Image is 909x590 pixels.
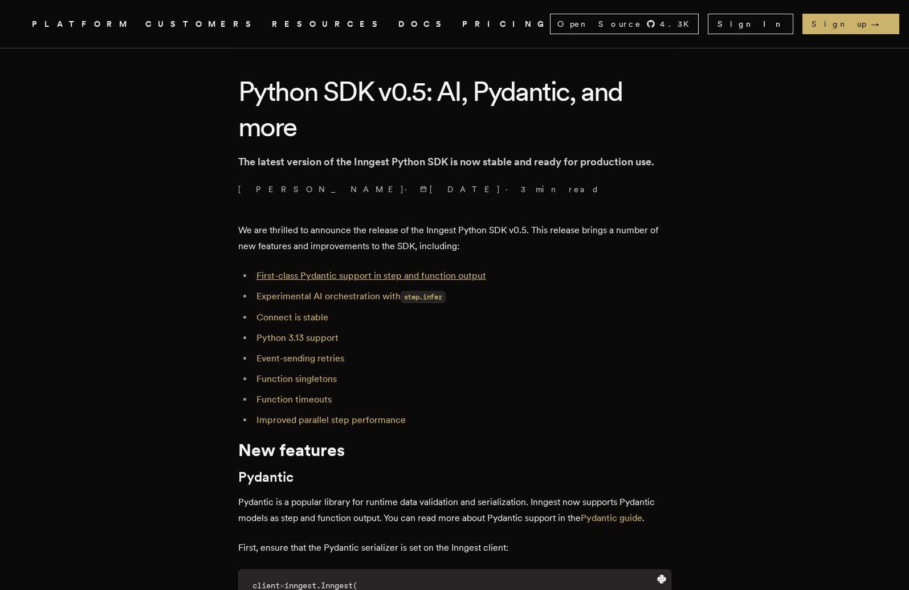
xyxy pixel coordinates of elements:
span: ( [353,581,357,590]
span: 3 min read [521,184,600,195]
a: Pydantic guide [581,512,642,523]
a: DOCS [398,17,449,31]
a: Connect is stable [256,312,328,323]
h2: Pydantic [238,469,671,485]
span: inngest [284,581,316,590]
h1: Python SDK v0.5: AI, Pydantic, and more [238,74,671,145]
a: Sign up [802,14,899,34]
span: → [871,18,890,30]
button: PLATFORM [32,17,132,31]
h1: New features [238,440,671,460]
a: Event-sending retries [256,353,344,364]
a: Sign In [708,14,793,34]
p: [PERSON_NAME] · · [238,184,671,195]
button: RESOURCES [272,17,385,31]
span: . [316,581,321,590]
p: Pydantic is a popular library for runtime data validation and serialization. Inngest now supports... [238,494,671,526]
p: First, ensure that the Pydantic serializer is set on the Inngest client: [238,540,671,556]
code: step.infer [401,291,446,303]
span: = [280,581,284,590]
a: Experimental AI orchestration withstep.infer [256,291,446,302]
a: First-class Pydantic support in step and function output [256,270,486,281]
a: Function singletons [256,373,337,384]
a: Python 3.13 support [256,332,339,343]
a: Function timeouts [256,394,332,405]
span: [DATE] [420,184,501,195]
p: We are thrilled to announce the release of the Inngest Python SDK v0.5. This release brings a num... [238,222,671,254]
a: PRICING [462,17,550,31]
a: Improved parallel step performance [256,414,406,425]
p: The latest version of the Inngest Python SDK is now stable and ready for production use. [238,154,671,170]
a: CUSTOMERS [145,17,258,31]
span: client [252,581,280,590]
span: Open Source [557,18,642,30]
span: Inngest [321,581,353,590]
span: 4.3 K [660,18,696,30]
